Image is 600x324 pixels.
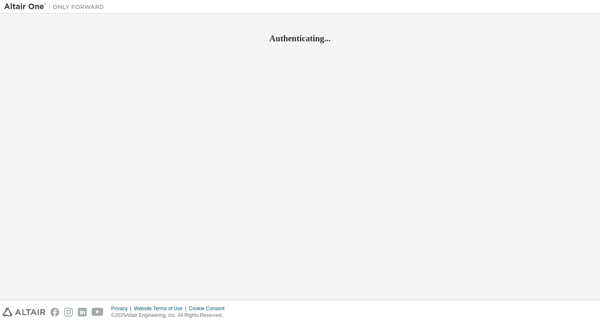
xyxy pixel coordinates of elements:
div: Website Terms of Use [134,305,189,312]
img: altair_logo.svg [2,308,45,316]
div: Cookie Consent [189,305,229,312]
img: linkedin.svg [78,308,87,316]
p: © 2025 Altair Engineering, Inc. All Rights Reserved. [111,312,230,319]
img: youtube.svg [92,308,104,316]
img: Altair One [4,3,108,11]
img: facebook.svg [50,308,59,316]
img: instagram.svg [64,308,73,316]
div: Privacy [111,305,134,312]
h2: Authenticating... [4,33,596,44]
